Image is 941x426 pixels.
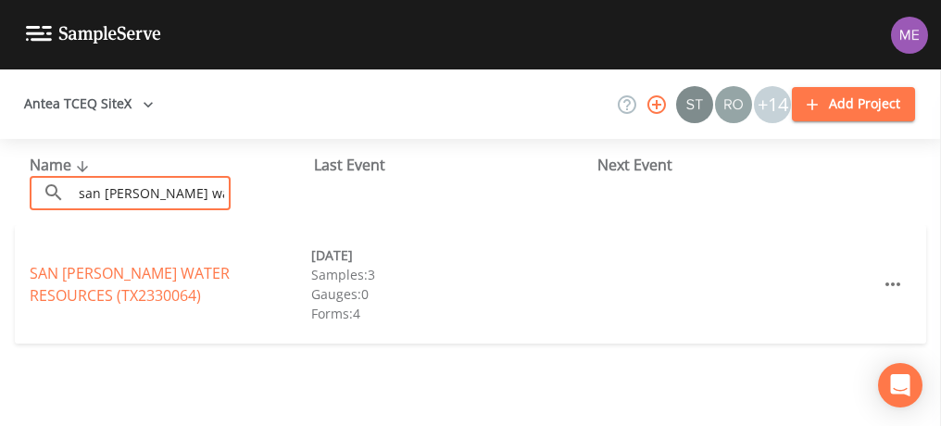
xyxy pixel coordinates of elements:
div: Open Intercom Messenger [878,363,922,407]
div: Next Event [597,154,882,176]
div: Stan Porter [675,86,714,123]
span: Name [30,155,94,175]
div: Forms: 4 [311,304,593,323]
div: Gauges: 0 [311,284,593,304]
div: Rodolfo Ramirez [714,86,753,123]
div: Last Event [314,154,598,176]
img: 7e5c62b91fde3b9fc00588adc1700c9a [715,86,752,123]
div: Samples: 3 [311,265,593,284]
button: Antea TCEQ SiteX [17,87,161,121]
img: d4d65db7c401dd99d63b7ad86343d265 [891,17,928,54]
div: +14 [754,86,791,123]
img: logo [26,26,161,44]
button: Add Project [792,87,915,121]
a: SAN [PERSON_NAME] WATER RESOURCES (TX2330064) [30,263,230,306]
img: c0670e89e469b6405363224a5fca805c [676,86,713,123]
div: [DATE] [311,245,593,265]
input: Search Projects [72,176,231,210]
